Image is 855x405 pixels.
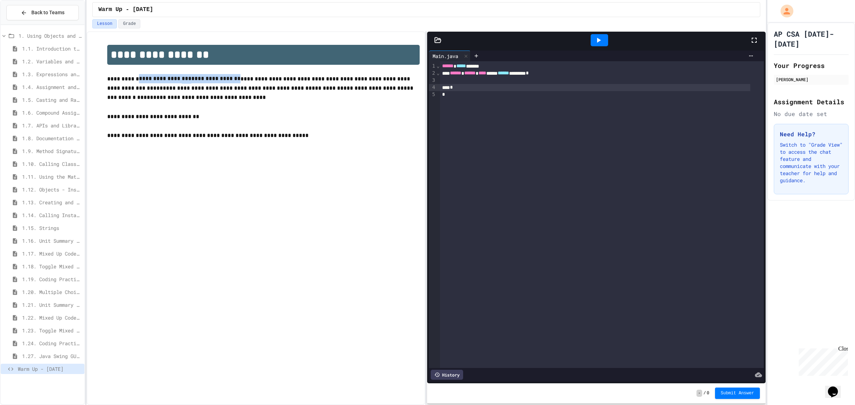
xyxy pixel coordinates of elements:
span: 1.14. Calling Instance Methods [22,211,82,219]
span: / [704,390,706,396]
span: Back to Teams [31,9,64,16]
span: Warm Up - [DATE] [18,365,82,373]
span: Fold line [436,63,440,69]
button: Submit Answer [715,388,760,399]
span: 1.5. Casting and Ranges of Values [22,96,82,104]
button: Back to Teams [6,5,79,20]
button: Grade [118,19,140,28]
h2: Assignment Details [774,97,849,107]
div: 5 [429,91,436,98]
span: 1.17. Mixed Up Code Practice 1.1-1.6 [22,250,82,257]
span: 1.12. Objects - Instances of Classes [22,186,82,193]
span: 0 [707,390,709,396]
span: 1.18. Toggle Mixed Up or Write Code Practice 1.1-1.6 [22,263,82,270]
span: 1.20. Multiple Choice Exercises for Unit 1a (1.1-1.6) [22,288,82,296]
p: Switch to "Grade View" to access the chat feature and communicate with your teacher for help and ... [780,141,843,184]
div: 4 [429,84,436,91]
div: Main.java [429,51,471,61]
span: Submit Answer [721,390,754,396]
div: 1 [429,63,436,70]
span: 1.7. APIs and Libraries [22,122,82,129]
h3: Need Help? [780,130,843,138]
h2: Your Progress [774,61,849,70]
div: [PERSON_NAME] [776,76,846,83]
span: 1.21. Unit Summary 1b (1.7-1.15) [22,301,82,309]
span: 1.27. Java Swing GUIs (optional) [22,352,82,360]
button: Lesson [92,19,117,28]
iframe: chat widget [825,377,848,398]
span: 1.2. Variables and Data Types [22,58,82,65]
span: - [696,390,702,397]
span: 1. Using Objects and Methods [19,32,82,40]
div: 3 [429,77,436,84]
span: 1.4. Assignment and Input [22,83,82,91]
span: 1.11. Using the Math Class [22,173,82,180]
span: Fold line [436,70,440,76]
span: 1.16. Unit Summary 1a (1.1-1.6) [22,237,82,244]
span: 1.22. Mixed Up Code Practice 1b (1.7-1.15) [22,314,82,321]
div: Chat with us now!Close [3,3,49,45]
span: Warm Up - [DATE] [98,5,153,14]
span: 1.3. Expressions and Output [New] [22,70,82,78]
span: 1.9. Method Signatures [22,147,82,155]
div: 2 [429,70,436,77]
div: No due date set [774,110,849,118]
span: 1.1. Introduction to Algorithms, Programming, and Compilers [22,45,82,52]
span: 1.8. Documentation with Comments and Preconditions [22,135,82,142]
iframe: chat widget [796,346,848,376]
div: Main.java [429,52,462,60]
span: 1.24. Coding Practice 1b (1.7-1.15) [22,340,82,347]
span: 1.13. Creating and Initializing Objects: Constructors [22,199,82,206]
span: 1.10. Calling Class Methods [22,160,82,168]
span: 1.15. Strings [22,224,82,232]
span: 1.23. Toggle Mixed Up or Write Code Practice 1b (1.7-1.15) [22,327,82,334]
div: My Account [773,3,795,19]
div: History [431,370,463,380]
span: 1.6. Compound Assignment Operators [22,109,82,116]
h1: AP CSA [DATE]-[DATE] [774,29,849,49]
span: 1.19. Coding Practice 1a (1.1-1.6) [22,275,82,283]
